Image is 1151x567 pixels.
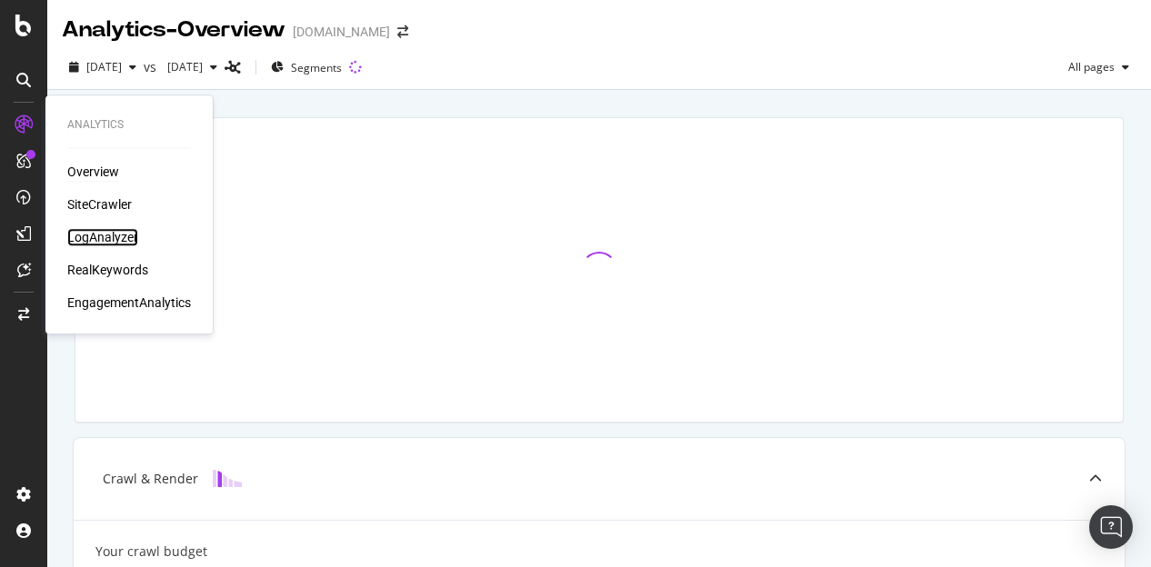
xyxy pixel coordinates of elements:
a: RealKeywords [67,261,148,279]
div: arrow-right-arrow-left [397,25,408,38]
a: EngagementAnalytics [67,293,191,312]
span: 2025 Aug. 24th [86,59,122,75]
div: Open Intercom Messenger [1089,505,1133,549]
button: All pages [1061,53,1136,82]
a: Overview [67,163,119,181]
div: Analytics [67,117,191,133]
div: Analytics - Overview [62,15,285,45]
button: [DATE] [62,53,144,82]
button: [DATE] [160,53,225,82]
img: block-icon [213,470,242,487]
div: Your crawl budget [95,542,207,561]
div: Crawl & Render [103,470,198,488]
a: SiteCrawler [67,195,132,214]
span: vs [144,58,160,76]
div: [DOMAIN_NAME] [293,23,390,41]
a: LogAnalyzer [67,228,138,246]
span: Segments [291,60,342,75]
span: All pages [1061,59,1115,75]
button: Segments [264,53,349,82]
span: 2023 Sep. 16th [160,59,203,75]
